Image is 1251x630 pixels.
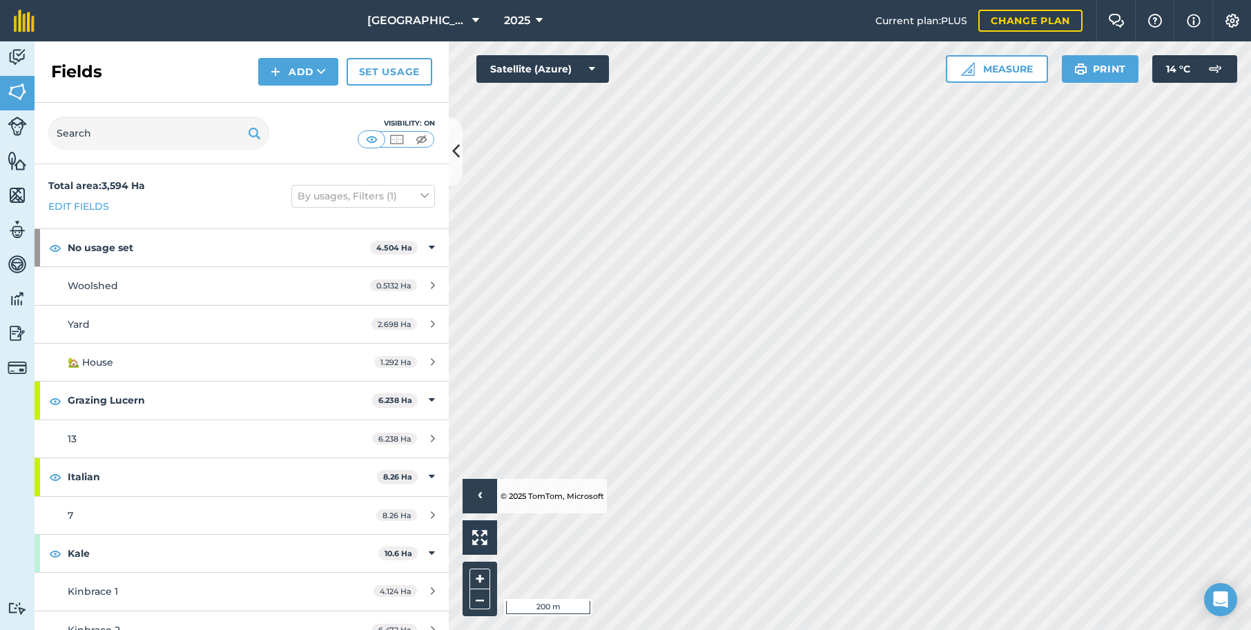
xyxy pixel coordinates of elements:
div: Italian8.26 Ha [35,458,449,495]
img: svg+xml;base64,PD94bWwgdmVyc2lvbj0iMS4wIiBlbmNvZGluZz0idXRmLTgiPz4KPCEtLSBHZW5lcmF0b3I6IEFkb2JlIE... [8,602,27,615]
img: svg+xml;base64,PHN2ZyB4bWxucz0iaHR0cDovL3d3dy53My5vcmcvMjAwMC9zdmciIHdpZHRoPSIxOCIgaGVpZ2h0PSIyNC... [49,239,61,256]
span: 2025 [504,12,530,29]
span: 4.124 Ha [374,585,417,597]
img: svg+xml;base64,PD94bWwgdmVyc2lvbj0iMS4wIiBlbmNvZGluZz0idXRmLTgiPz4KPCEtLSBHZW5lcmF0b3I6IEFkb2JlIE... [8,323,27,344]
img: svg+xml;base64,PHN2ZyB4bWxucz0iaHR0cDovL3d3dy53My5vcmcvMjAwMC9zdmciIHdpZHRoPSI1MCIgaGVpZ2h0PSI0MC... [363,132,380,146]
img: svg+xml;base64,PHN2ZyB4bWxucz0iaHR0cDovL3d3dy53My5vcmcvMjAwMC9zdmciIHdpZHRoPSIxOSIgaGVpZ2h0PSIyNC... [248,125,261,141]
button: Satellite (Azure) [476,55,609,83]
button: Measure [946,55,1048,83]
strong: 6.238 Ha [378,395,412,405]
img: svg+xml;base64,PD94bWwgdmVyc2lvbj0iMS4wIiBlbmNvZGluZz0idXRmLTgiPz4KPCEtLSBHZW5lcmF0b3I6IEFkb2JlIE... [8,219,27,240]
input: Search [48,117,269,150]
span: 13 [68,433,77,445]
span: 2.698 Ha [371,318,417,330]
img: svg+xml;base64,PHN2ZyB4bWxucz0iaHR0cDovL3d3dy53My5vcmcvMjAwMC9zdmciIHdpZHRoPSIxNCIgaGVpZ2h0PSIyNC... [271,63,280,80]
img: fieldmargin Logo [14,10,35,32]
img: svg+xml;base64,PHN2ZyB4bWxucz0iaHR0cDovL3d3dy53My5vcmcvMjAwMC9zdmciIHdpZHRoPSI1MCIgaGVpZ2h0PSI0MC... [413,132,430,146]
button: Print [1062,55,1139,83]
img: svg+xml;base64,PD94bWwgdmVyc2lvbj0iMS4wIiBlbmNvZGluZz0idXRmLTgiPz4KPCEtLSBHZW5lcmF0b3I6IEFkb2JlIE... [1201,55,1229,83]
span: Yard [68,318,90,331]
strong: No usage set [68,229,370,266]
img: Four arrows, one pointing top left, one top right, one bottom right and the last bottom left [472,530,487,545]
div: Kale10.6 Ha [35,535,449,572]
img: svg+xml;base64,PD94bWwgdmVyc2lvbj0iMS4wIiBlbmNvZGluZz0idXRmLTgiPz4KPCEtLSBHZW5lcmF0b3I6IEFkb2JlIE... [8,117,27,136]
img: svg+xml;base64,PD94bWwgdmVyc2lvbj0iMS4wIiBlbmNvZGluZz0idXRmLTgiPz4KPCEtLSBHZW5lcmF0b3I6IEFkb2JlIE... [8,254,27,275]
a: 136.238 Ha [35,420,449,457]
img: svg+xml;base64,PHN2ZyB4bWxucz0iaHR0cDovL3d3dy53My5vcmcvMjAwMC9zdmciIHdpZHRoPSI1NiIgaGVpZ2h0PSI2MC... [8,185,27,206]
strong: 4.504 Ha [376,243,412,253]
li: © 2025 TomTom, Microsoft [497,479,604,513]
button: – [469,589,490,609]
img: A cog icon [1224,14,1241,28]
button: + [469,569,490,589]
button: 14 °C [1152,55,1237,83]
img: Two speech bubbles overlapping with the left bubble in the forefront [1108,14,1125,28]
a: Kinbrace 14.124 Ha [35,573,449,610]
strong: 8.26 Ha [383,472,412,482]
img: svg+xml;base64,PD94bWwgdmVyc2lvbj0iMS4wIiBlbmNvZGluZz0idXRmLTgiPz4KPCEtLSBHZW5lcmF0b3I6IEFkb2JlIE... [8,288,27,309]
span: 7 [68,509,73,522]
span: [GEOGRAPHIC_DATA] [367,12,467,29]
span: 1.292 Ha [374,356,417,368]
span: 14 ° C [1166,55,1190,83]
img: svg+xml;base64,PHN2ZyB4bWxucz0iaHR0cDovL3d3dy53My5vcmcvMjAwMC9zdmciIHdpZHRoPSIxOCIgaGVpZ2h0PSIyNC... [49,469,61,485]
button: By usages, Filters (1) [291,185,435,207]
img: svg+xml;base64,PHN2ZyB4bWxucz0iaHR0cDovL3d3dy53My5vcmcvMjAwMC9zdmciIHdpZHRoPSI1MCIgaGVpZ2h0PSI0MC... [388,132,405,146]
span: 6.238 Ha [372,433,417,444]
a: Woolshed0.5132 Ha [35,267,449,304]
strong: Italian [68,458,377,495]
img: A question mark icon [1147,14,1163,28]
img: Ruler icon [961,62,975,76]
a: Set usage [347,58,432,86]
strong: Kale [68,535,378,572]
a: Change plan [978,10,1083,32]
strong: Grazing Lucern [68,382,372,419]
span: 0.5132 Ha [370,279,417,291]
div: Visibility: On [358,118,435,129]
span: 🏡 House [68,356,113,368]
a: 🏡 House1.292 Ha [35,344,449,381]
img: svg+xml;base64,PHN2ZyB4bWxucz0iaHR0cDovL3d3dy53My5vcmcvMjAwMC9zdmciIHdpZHRoPSIxOCIgaGVpZ2h0PSIyNC... [49,393,61,409]
span: › [478,488,483,505]
img: svg+xml;base64,PHN2ZyB4bWxucz0iaHR0cDovL3d3dy53My5vcmcvMjAwMC9zdmciIHdpZHRoPSIxOSIgaGVpZ2h0PSIyNC... [1074,61,1087,77]
div: No usage set4.504 Ha [35,229,449,266]
img: svg+xml;base64,PHN2ZyB4bWxucz0iaHR0cDovL3d3dy53My5vcmcvMjAwMC9zdmciIHdpZHRoPSI1NiIgaGVpZ2h0PSI2MC... [8,81,27,102]
button: Add [258,58,338,86]
button: › [463,479,497,513]
img: svg+xml;base64,PHN2ZyB4bWxucz0iaHR0cDovL3d3dy53My5vcmcvMjAwMC9zdmciIHdpZHRoPSIxNyIgaGVpZ2h0PSIxNy... [1187,12,1201,29]
span: Current plan : PLUS [875,13,967,28]
span: Woolshed [68,279,118,292]
a: 78.26 Ha [35,497,449,534]
strong: Total area : 3,594 Ha [48,179,145,192]
span: Kinbrace 1 [68,585,118,598]
div: Open Intercom Messenger [1204,583,1237,616]
strong: 10.6 Ha [385,549,412,558]
a: Yard2.698 Ha [35,306,449,343]
img: svg+xml;base64,PHN2ZyB4bWxucz0iaHR0cDovL3d3dy53My5vcmcvMjAwMC9zdmciIHdpZHRoPSI1NiIgaGVpZ2h0PSI2MC... [8,150,27,171]
img: svg+xml;base64,PD94bWwgdmVyc2lvbj0iMS4wIiBlbmNvZGluZz0idXRmLTgiPz4KPCEtLSBHZW5lcmF0b3I6IEFkb2JlIE... [8,47,27,68]
img: svg+xml;base64,PHN2ZyB4bWxucz0iaHR0cDovL3d3dy53My5vcmcvMjAwMC9zdmciIHdpZHRoPSIxOCIgaGVpZ2h0PSIyNC... [49,545,61,562]
h2: Fields [51,61,102,83]
div: Grazing Lucern6.238 Ha [35,382,449,419]
a: Edit fields [48,199,109,214]
img: svg+xml;base64,PD94bWwgdmVyc2lvbj0iMS4wIiBlbmNvZGluZz0idXRmLTgiPz4KPCEtLSBHZW5lcmF0b3I6IEFkb2JlIE... [8,358,27,377]
span: 8.26 Ha [376,509,417,521]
